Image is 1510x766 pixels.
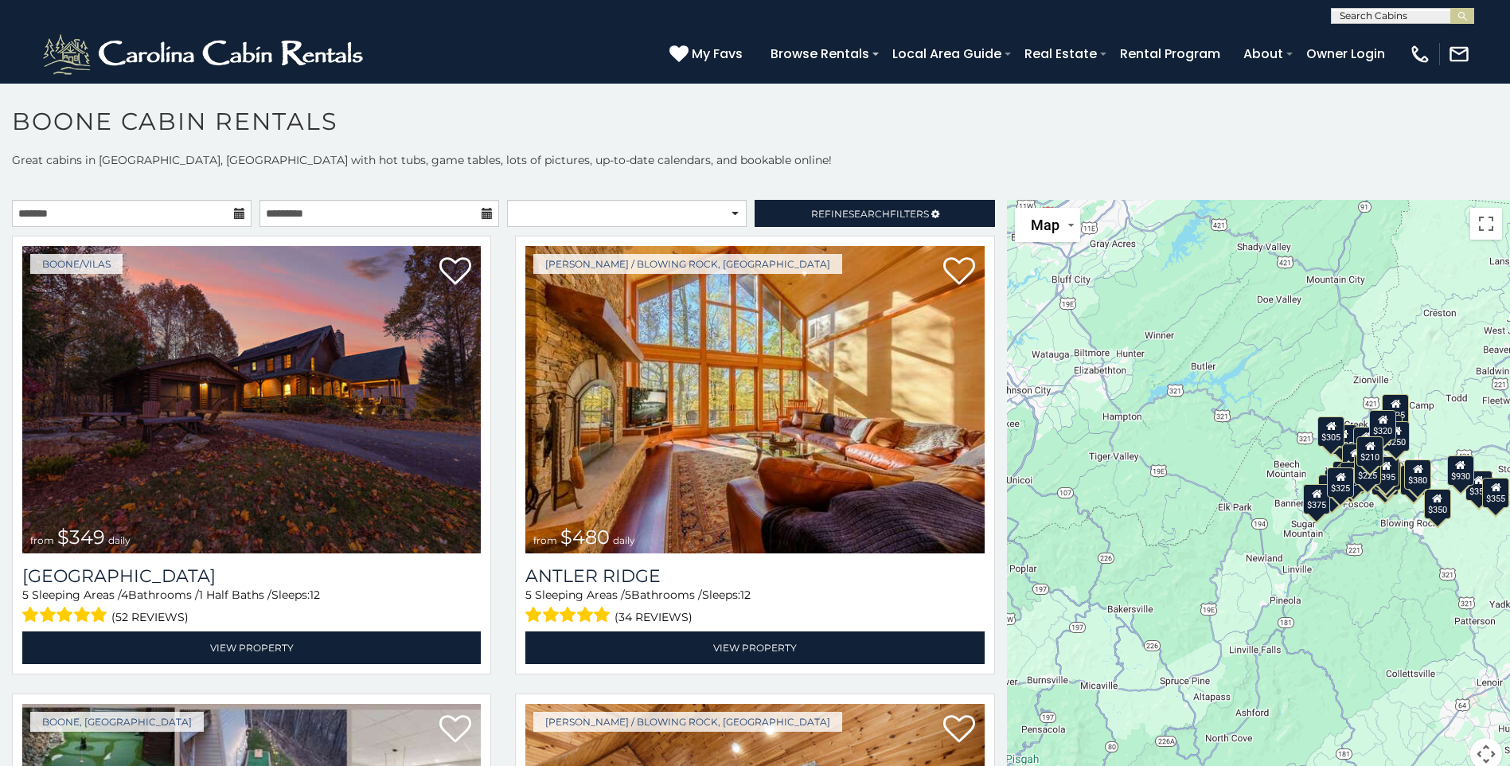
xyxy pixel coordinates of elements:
[111,607,189,627] span: (52 reviews)
[1031,217,1059,233] span: Map
[1303,484,1330,514] div: $375
[22,587,481,627] div: Sleeping Areas / Bathrooms / Sleeps:
[30,254,123,274] a: Boone/Vilas
[1400,465,1427,495] div: $695
[1298,40,1393,68] a: Owner Login
[22,631,481,664] a: View Property
[1424,489,1451,519] div: $350
[763,40,877,68] a: Browse Rentals
[755,200,994,227] a: RefineSearchFilters
[533,534,557,546] span: from
[1409,43,1431,65] img: phone-regular-white.png
[692,44,743,64] span: My Favs
[1482,478,1509,508] div: $355
[439,256,471,289] a: Add to favorites
[22,565,481,587] h3: Diamond Creek Lodge
[525,587,984,627] div: Sleeping Areas / Bathrooms / Sleeps:
[1369,410,1396,440] div: $320
[22,588,29,602] span: 5
[199,588,271,602] span: 1 Half Baths /
[525,588,532,602] span: 5
[1447,455,1474,486] div: $930
[625,588,631,602] span: 5
[1327,467,1354,498] div: $325
[525,246,984,553] img: Antler Ridge
[740,588,751,602] span: 12
[1342,444,1369,474] div: $410
[525,246,984,553] a: Antler Ridge from $480 daily
[57,526,105,549] span: $349
[1340,462,1367,492] div: $395
[30,534,54,546] span: from
[108,534,131,546] span: daily
[1465,471,1492,501] div: $355
[849,208,890,220] span: Search
[1235,40,1291,68] a: About
[560,526,610,549] span: $480
[1112,40,1228,68] a: Rental Program
[884,40,1009,68] a: Local Area Guide
[1317,416,1344,447] div: $305
[1383,421,1410,451] div: $250
[533,254,842,274] a: [PERSON_NAME] / Blowing Rock, [GEOGRAPHIC_DATA]
[669,44,747,64] a: My Favs
[22,246,481,553] a: Diamond Creek Lodge from $349 daily
[1353,427,1380,457] div: $565
[310,588,320,602] span: 12
[615,607,693,627] span: (34 reviews)
[613,534,635,546] span: daily
[943,256,975,289] a: Add to favorites
[1016,40,1105,68] a: Real Estate
[1372,456,1399,487] div: $395
[1448,43,1470,65] img: mail-regular-white.png
[943,713,975,747] a: Add to favorites
[811,208,929,220] span: Refine Filters
[1356,436,1383,467] div: $210
[121,588,128,602] span: 4
[40,30,370,78] img: White-1-2.png
[1015,208,1080,242] button: Change map style
[22,565,481,587] a: [GEOGRAPHIC_DATA]
[1382,394,1409,424] div: $525
[525,565,984,587] a: Antler Ridge
[533,712,842,732] a: [PERSON_NAME] / Blowing Rock, [GEOGRAPHIC_DATA]
[30,712,204,732] a: Boone, [GEOGRAPHIC_DATA]
[525,631,984,664] a: View Property
[1404,459,1431,490] div: $380
[439,713,471,747] a: Add to favorites
[1470,208,1502,240] button: Toggle fullscreen view
[1354,455,1381,485] div: $225
[22,246,481,553] img: Diamond Creek Lodge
